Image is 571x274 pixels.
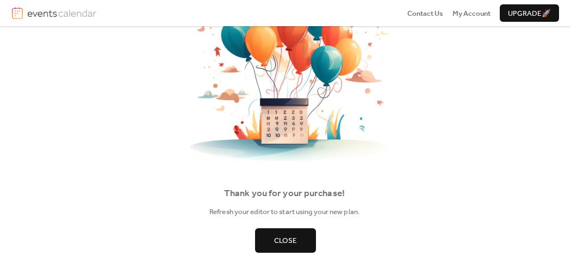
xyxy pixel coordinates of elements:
[452,8,491,19] span: My Account
[452,8,491,19] a: My Account
[16,206,553,217] div: Refresh your editor to start using your new plan.
[255,228,316,252] button: Close
[407,8,443,19] a: Contact Us
[16,186,553,201] div: Thank you for your purchase!
[508,8,551,19] span: Upgrade 🚀
[407,8,443,19] span: Contact Us
[274,235,297,246] span: Close
[12,7,23,19] img: logo
[500,4,559,22] button: Upgrade🚀
[27,7,96,19] img: logotype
